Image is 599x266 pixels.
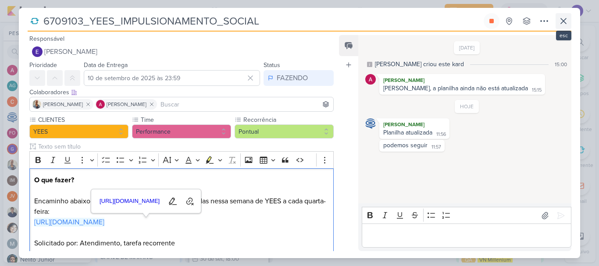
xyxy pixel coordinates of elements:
[264,70,334,86] button: FAZENDO
[36,142,334,151] input: Texto sem título
[264,61,280,69] label: Status
[34,218,104,227] a: [URL][DOMAIN_NAME]
[375,60,464,69] div: [PERSON_NAME] criou este kard
[383,142,428,149] div: podemos seguir
[29,88,334,97] div: Colaboradores
[96,195,163,208] a: [URL][DOMAIN_NAME]
[37,115,128,124] label: CLIENTES
[277,73,308,83] div: FAZENDO
[97,196,163,206] span: [URL][DOMAIN_NAME]
[107,100,146,108] span: [PERSON_NAME]
[84,70,260,86] input: Select a date
[383,129,432,136] div: Planilha atualizada
[29,44,334,60] button: [PERSON_NAME]
[32,100,41,109] img: Iara Santos
[132,124,231,138] button: Performance
[381,76,543,85] div: [PERSON_NAME]
[383,85,528,92] div: [PERSON_NAME], a planilha ainda não está atualizada
[29,124,128,138] button: YEES
[29,168,334,255] div: Editor editing area: main
[43,100,83,108] span: [PERSON_NAME]
[159,99,332,110] input: Buscar
[235,124,334,138] button: Pontual
[362,207,571,224] div: Editor toolbar
[365,118,376,129] img: Caroline Traven De Andrade
[365,74,376,85] img: Alessandra Gomes
[32,46,43,57] img: Eduardo Quaresma
[431,144,441,151] div: 11:57
[44,46,97,57] span: [PERSON_NAME]
[140,115,231,124] label: Time
[436,131,446,138] div: 11:56
[488,18,495,25] div: Parar relógio
[29,61,57,69] label: Prioridade
[532,87,542,94] div: 15:15
[34,175,329,217] p: Encaminho abaixo as publicações a serem impulsionadas nessa semana de YEES a cada quarta-feira:
[96,100,105,109] img: Alessandra Gomes
[84,61,128,69] label: Data de Entrega
[555,60,567,68] div: 15:00
[34,176,74,184] strong: O que fazer?
[556,31,571,40] div: esc
[29,35,64,43] label: Responsável
[29,151,334,168] div: Editor toolbar
[41,13,482,29] input: Kard Sem Título
[362,223,571,248] div: Editor editing area: main
[242,115,334,124] label: Recorrência
[381,120,448,129] div: [PERSON_NAME]
[34,238,329,248] p: Solicitado por: Atendimento, tarefa recorrente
